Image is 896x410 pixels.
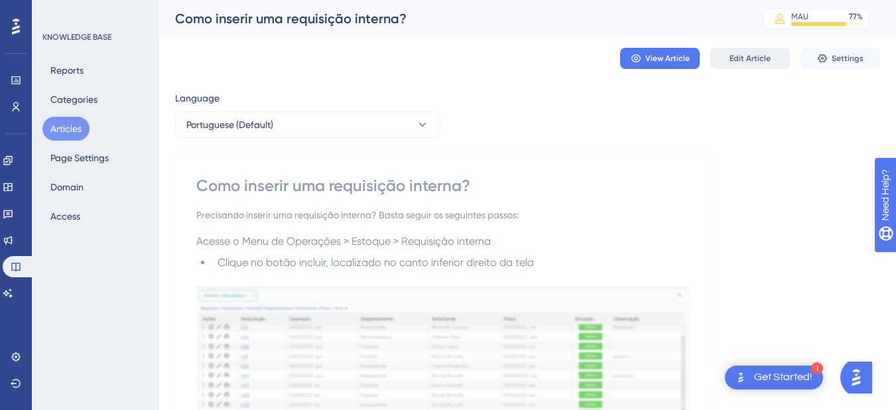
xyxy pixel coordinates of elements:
[42,58,92,82] button: Reports
[42,146,117,170] button: Page Settings
[849,11,863,22] div: 77 %
[175,9,730,28] div: Como inserir uma requisição interna?
[791,11,808,22] div: MAU
[186,117,273,133] span: Portuguese (Default)
[733,370,749,385] img: launcher-image-alternative-text
[840,358,880,397] iframe: UserGuiding AI Assistant Launcher
[31,3,83,19] span: Need Help?
[645,53,690,64] span: View Article
[175,111,440,138] button: Portuguese (Default)
[811,362,823,374] div: 1
[42,88,105,111] button: Categories
[196,207,690,223] div: Precisando inserir uma requisição interna? Basta seguir os seguintes passos:
[42,32,111,42] div: KNOWLEDGE BASE
[196,175,690,196] div: Como inserir uma requisição interna?
[42,204,88,228] button: Access
[218,256,534,269] span: Clique no botão incluir, localizado no canto inferior direito da tela
[832,53,864,64] span: Settings
[754,370,812,385] div: Get Started!
[42,117,90,141] button: Articles
[710,48,790,69] button: Edit Article
[42,175,92,199] button: Domain
[620,48,700,69] button: View Article
[725,366,823,389] div: Open Get Started! checklist, remaining modules: 1
[800,48,880,69] button: Settings
[730,53,771,64] span: Edit Article
[175,90,220,106] span: Language
[196,235,491,247] span: Acesse o Menu de Operações > Estoque > Requisição interna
